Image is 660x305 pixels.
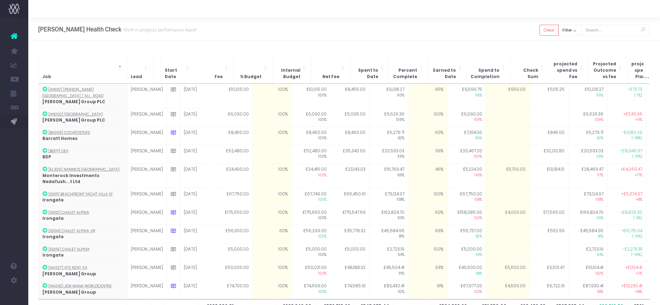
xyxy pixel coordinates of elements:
td: : [39,145,127,163]
span: 108% [572,197,603,203]
td: £11,700.00 [486,164,529,188]
td: £28,469.47 [568,164,607,188]
td: £50,021.00 [291,262,330,280]
td: £6,626.36 [568,108,607,127]
td: [PERSON_NAME] [127,280,167,299]
td: £67,749.00 [291,188,330,206]
td: 100% [252,188,291,206]
span: -£8,825.30 [620,210,642,216]
span: -£73.73 [628,87,642,93]
th: Net Fee: Activate to sort: Activate to sort: Activate to sort: Activate to sort: Activate to sort [311,51,350,83]
span: 98% [451,271,482,276]
span: 54% [451,252,482,258]
span: +£536.36 [623,111,642,118]
td: 46% [408,164,447,188]
strong: Irongate [42,252,64,258]
span: 69% [373,173,404,178]
td: [DATE] [180,145,214,163]
span: Fee [215,74,223,80]
td: £73,124.97 [568,188,607,206]
td: [DATE] [180,262,214,280]
span: 100% [295,271,327,276]
td: £505.25 [529,84,568,108]
span: 109% [572,117,603,123]
th: Fee: Activate to sort: Activate to sort: Activate to sort: Activate to sort: Activate to sort [194,51,233,83]
td: : [39,164,127,188]
td: 91% [408,280,447,299]
td: £175,650.00 [291,206,330,225]
strong: Irongate [42,234,64,240]
td: £2,723.19 [568,243,607,262]
td: [DATE] [180,243,214,262]
td: £6,090.00 [291,108,330,127]
td: £562.99 [529,225,568,243]
td: £4,000.00 [486,206,529,225]
span: projected spend vs Fee [553,61,577,80]
span: (-46%) [611,252,642,258]
td: £175,650.00 [214,206,252,225]
span: 54% [572,252,603,258]
td: [DATE] [180,84,214,108]
th: Job: Activate to invert sorting: Activate to invert sorting: Activate to invert sorting: Activate... [39,51,127,83]
th: Start Date: Activate to sort: Activate to sort: Activate to sort: Activate to sort: Activate to sort [161,51,194,83]
td: £5,279.71 [568,127,607,145]
td: £10,031.27 [568,84,607,108]
span: 100% [295,289,327,295]
td: : [39,243,127,262]
td: £5,600.00 [486,262,529,280]
input: Search... [582,25,649,36]
strong: Irongate [42,197,64,203]
abbr: [IG012] Chalet Alpina [48,210,89,215]
td: [PERSON_NAME] [127,164,167,188]
span: +£13,230.41 [621,283,642,289]
td: £83,430.41 [369,280,408,299]
td: [DATE] [180,127,214,145]
span: 90% [373,93,404,98]
th: Internal Budget: Activate to sort: Activate to sort: Activate to sort: Activate to sort: Activate... [272,51,311,83]
td: : [39,127,127,145]
button: Clear [539,25,559,36]
abbr: [AN202] Avondale Drive [48,112,103,117]
th: Spend to Completion: Activate to sort: Activate to sort: Activate to sort: Activate to sort: Acti... [467,51,510,83]
td: 90% [408,206,447,225]
td: [PERSON_NAME] [127,225,167,243]
abbr: [BA005] Cockfosters [48,130,90,135]
td: £7,614.00 [447,127,486,145]
span: +£5,374.97 [621,191,642,198]
span: Percent Complete [393,68,417,80]
span: 82% [451,234,482,239]
td: £11,224.00 [447,164,486,188]
td: £9,081.27 [369,84,408,108]
span: 117% [572,173,603,178]
td: £67,977.00 [447,280,486,299]
span: Job [42,74,51,80]
span: 81% [373,234,404,239]
td: £175,547.69 [330,206,369,225]
td: £87,930.41 [568,280,607,299]
td: 93% [408,262,447,280]
td: £23,143.03 [330,164,369,188]
td: £10,105.00 [214,84,252,108]
span: (-19%) [611,234,642,239]
td: £32,012.80 [529,145,568,163]
td: [DATE] [180,206,214,225]
td: : [39,280,127,299]
span: Spent to Date [354,68,378,80]
span: Start Date [165,68,184,80]
td: 100% [252,108,291,127]
td: : [39,262,127,280]
span: 108% [451,197,482,203]
td: £17,565.00 [529,206,568,225]
span: 39% [572,154,603,159]
abbr: [BD171] QEII [48,148,68,154]
span: 39% [373,154,404,159]
td: 100% [408,108,447,127]
abbr: [EL300] Nammos Maldives [48,167,119,172]
td: £6,722.91 [529,280,568,299]
td: 100% [252,84,291,108]
td: £50,000.00 [214,262,252,280]
td: £67,750.00 [214,188,252,206]
td: [DATE] [180,108,214,127]
span: 103% [451,216,482,221]
td: £74,700.00 [214,280,252,299]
